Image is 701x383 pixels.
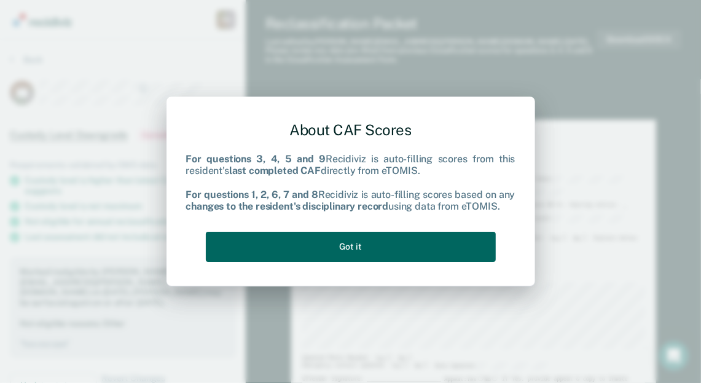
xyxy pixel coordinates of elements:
[186,111,515,149] div: About CAF Scores
[186,154,326,165] b: For questions 3, 4, 5 and 9
[206,232,496,262] button: Got it
[186,200,389,212] b: changes to the resident's disciplinary record
[229,165,321,177] b: last completed CAF
[186,154,515,213] div: Recidiviz is auto-filling scores from this resident's directly from eTOMIS. Recidiviz is auto-fil...
[186,189,318,200] b: For questions 1, 2, 6, 7 and 8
